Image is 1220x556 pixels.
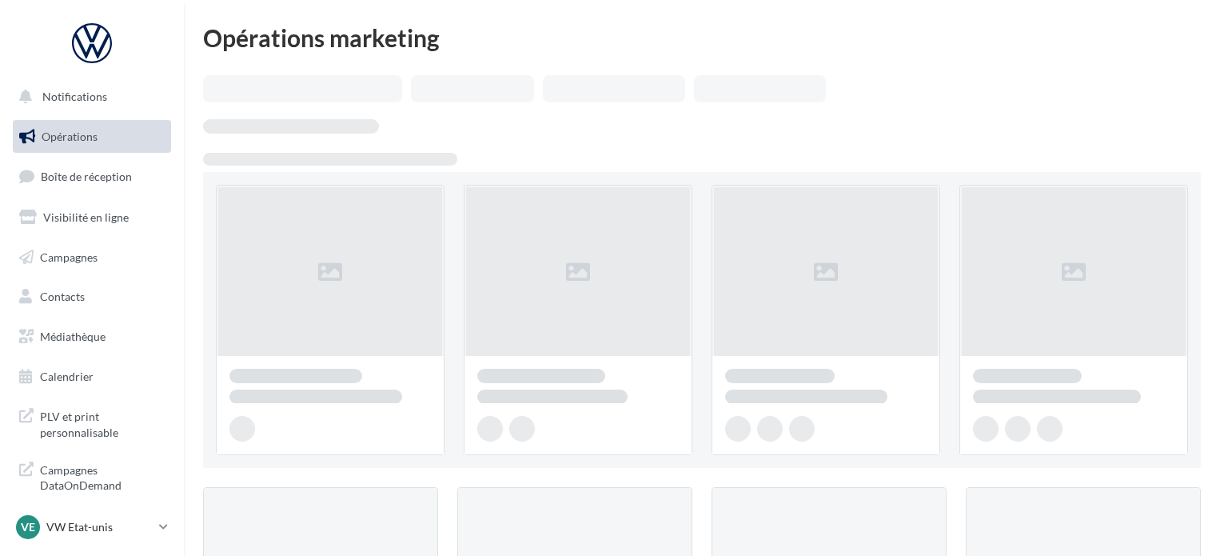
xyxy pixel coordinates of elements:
[10,453,174,500] a: Campagnes DataOnDemand
[43,210,129,224] span: Visibilité en ligne
[40,370,94,383] span: Calendrier
[10,120,174,154] a: Opérations
[10,241,174,274] a: Campagnes
[40,459,165,494] span: Campagnes DataOnDemand
[10,201,174,234] a: Visibilité en ligne
[42,130,98,143] span: Opérations
[10,159,174,194] a: Boîte de réception
[42,90,107,103] span: Notifications
[40,406,165,440] span: PLV et print personnalisable
[40,330,106,343] span: Médiathèque
[21,519,35,535] span: VE
[10,80,168,114] button: Notifications
[10,320,174,354] a: Médiathèque
[10,360,174,394] a: Calendrier
[46,519,153,535] p: VW Etat-unis
[10,280,174,314] a: Contacts
[10,399,174,446] a: PLV et print personnalisable
[13,512,171,542] a: VE VW Etat-unis
[40,250,98,263] span: Campagnes
[40,290,85,303] span: Contacts
[41,170,132,183] span: Boîte de réception
[203,26,1201,50] div: Opérations marketing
